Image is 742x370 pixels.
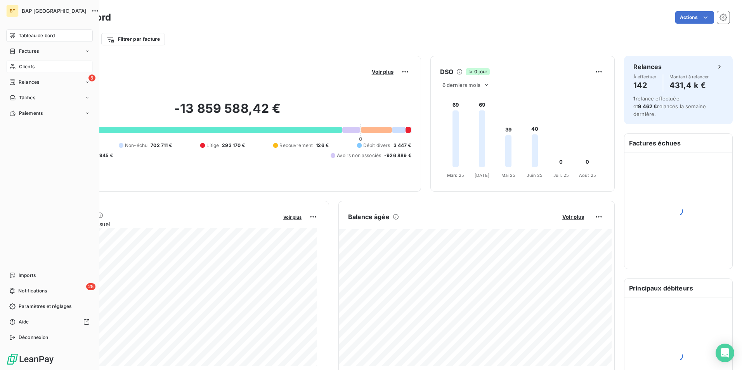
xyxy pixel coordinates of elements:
button: Voir plus [281,213,304,220]
span: Paiements [19,110,43,117]
h4: 142 [633,79,657,92]
h6: Factures échues [624,134,732,152]
span: 6 derniers mois [442,82,480,88]
button: Voir plus [369,68,396,75]
h6: Balance âgée [348,212,390,221]
tspan: Mars 25 [447,173,464,178]
span: 0 jour [466,68,490,75]
span: Aide [19,318,29,325]
span: À effectuer [633,74,657,79]
a: Clients [6,61,93,73]
span: Voir plus [372,69,394,75]
tspan: [DATE] [475,173,489,178]
span: Litige [206,142,219,149]
span: Paramètres et réglages [19,303,71,310]
span: Avoirs non associés [337,152,381,159]
a: 5Relances [6,76,93,88]
a: Paramètres et réglages [6,300,93,313]
span: Voir plus [562,214,584,220]
span: -926 889 € [384,152,411,159]
span: BAP [GEOGRAPHIC_DATA] [22,8,87,14]
h2: -13 859 588,42 € [44,101,411,124]
span: 126 € [316,142,329,149]
span: Tâches [19,94,35,101]
a: Factures [6,45,93,57]
span: Non-échu [125,142,147,149]
tspan: Juil. 25 [553,173,569,178]
div: Open Intercom Messenger [716,344,734,362]
span: 0 [359,136,362,142]
span: relance effectuée et relancés la semaine dernière. [633,95,706,117]
tspan: Mai 25 [501,173,515,178]
span: Relances [19,79,39,86]
span: Voir plus [283,214,302,220]
span: Imports [19,272,36,279]
h6: DSO [440,67,453,76]
a: Imports [6,269,93,282]
a: Paiements [6,107,93,119]
span: 25 [86,283,95,290]
span: Recouvrement [279,142,313,149]
button: Voir plus [560,213,586,220]
button: Filtrer par facture [101,33,165,45]
h4: 431,4 k € [669,79,709,92]
a: Tableau de bord [6,29,93,42]
span: 1 [633,95,636,102]
span: Tableau de bord [19,32,55,39]
a: Tâches [6,92,93,104]
span: Déconnexion [19,334,49,341]
span: 9 462 € [638,103,657,109]
span: 5 [88,74,95,81]
h6: Relances [633,62,662,71]
h6: Principaux débiteurs [624,279,732,297]
span: 293 170 € [222,142,245,149]
span: Montant à relancer [669,74,709,79]
span: Factures [19,48,39,55]
button: Actions [675,11,714,24]
tspan: Juin 25 [527,173,543,178]
span: Clients [19,63,35,70]
span: 3 447 € [394,142,411,149]
span: Chiffre d'affaires mensuel [44,220,278,228]
span: 702 711 € [151,142,172,149]
img: Logo LeanPay [6,353,54,365]
a: Aide [6,316,93,328]
div: BF [6,5,19,17]
span: Notifications [18,287,47,294]
tspan: Août 25 [579,173,596,178]
span: Débit divers [363,142,390,149]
